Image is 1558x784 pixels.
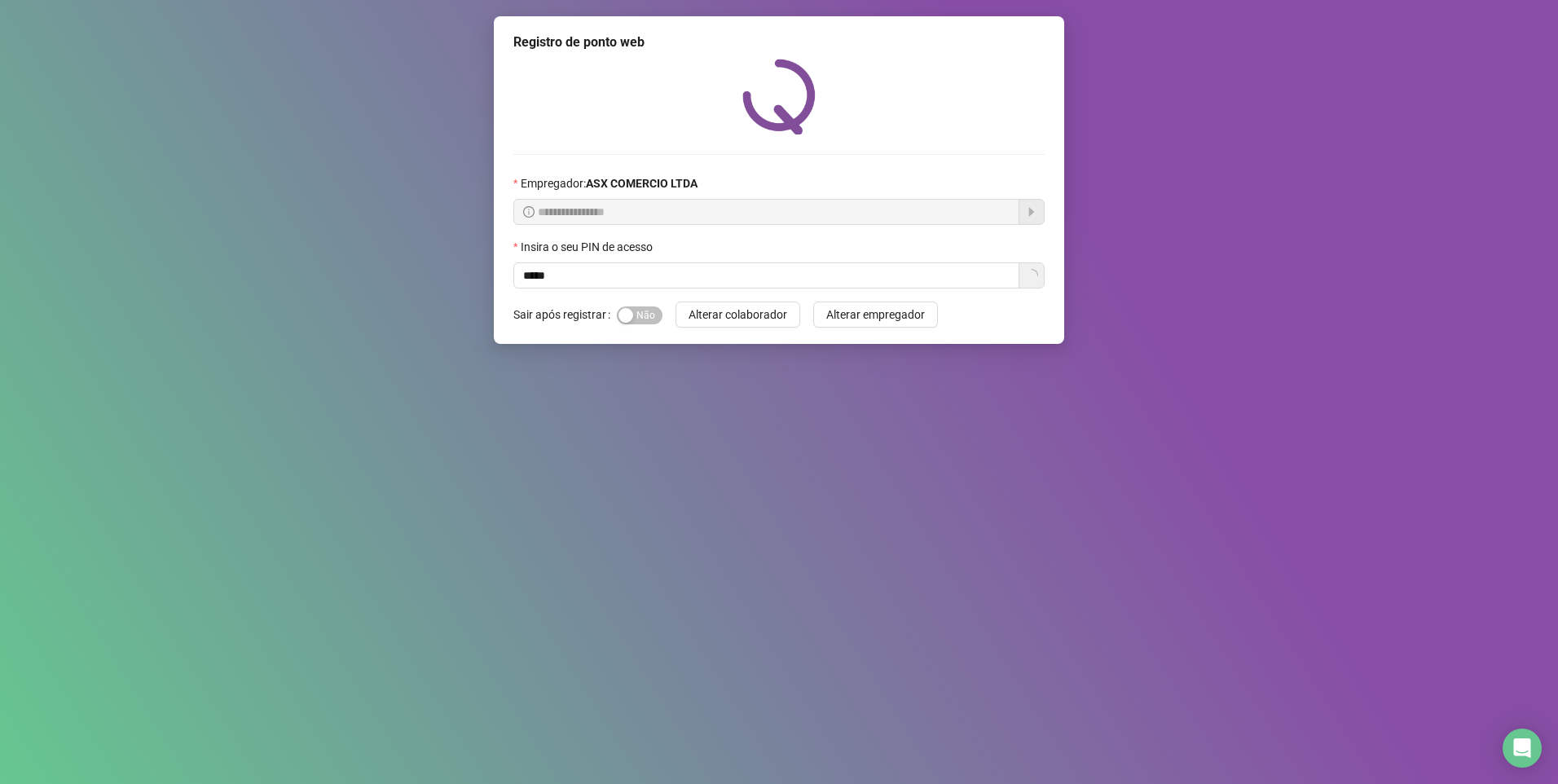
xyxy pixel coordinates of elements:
[513,238,663,256] label: Insira o seu PIN de acesso
[676,302,800,328] button: Alterar colaborador
[826,306,925,324] span: Alterar empregador
[689,306,787,324] span: Alterar colaborador
[813,302,938,328] button: Alterar empregador
[1503,729,1542,768] div: Open Intercom Messenger
[521,174,698,192] span: Empregador :
[523,206,535,218] span: info-circle
[742,59,816,134] img: QRPoint
[513,302,617,328] label: Sair após registrar
[513,33,1045,52] div: Registro de ponto web
[586,177,698,190] strong: ASX COMERCIO LTDA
